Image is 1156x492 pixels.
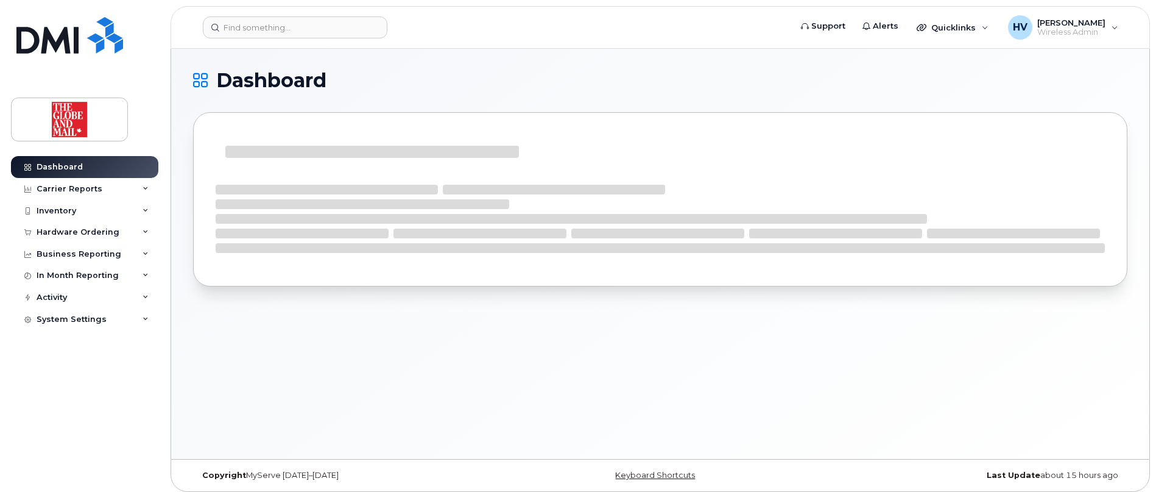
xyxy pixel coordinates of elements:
a: Keyboard Shortcuts [615,471,695,480]
div: about 15 hours ago [816,471,1127,480]
div: MyServe [DATE]–[DATE] [193,471,504,480]
strong: Copyright [202,471,246,480]
strong: Last Update [987,471,1040,480]
span: Dashboard [216,71,326,90]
